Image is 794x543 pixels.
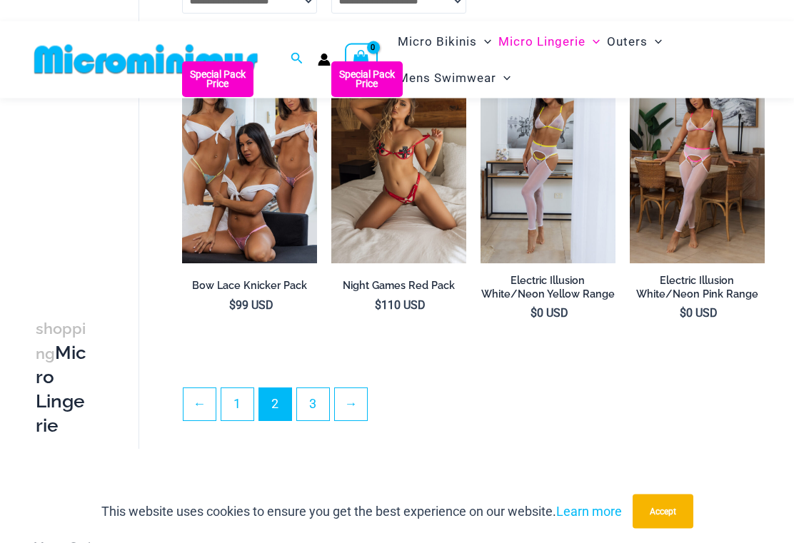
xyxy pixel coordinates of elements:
[607,24,648,60] span: Outers
[630,62,765,265] img: Electric Illusion White Neon Pink 1521 Bra 611 Micro 552 Tights 02
[586,24,600,60] span: Menu Toggle
[331,280,466,293] h2: Night Games Red Pack
[36,320,86,362] span: shopping
[297,389,329,421] a: Page 3
[318,54,331,66] a: Account icon link
[182,62,317,265] img: Bow Lace Knicker Pack
[630,62,765,265] a: Electric Illusion White Neon Pink 1521 Bra 611 Micro 552 Tights 02Electric Illusion White Neon Pi...
[182,62,317,265] a: Bow Lace Knicker Pack Bow Lace Mint Multi 601 Thong 03Bow Lace Mint Multi 601 Thong 03
[331,62,466,265] a: Night Games Red 1133 Bralette 6133 Thong 04 Night Games Red 1133 Bralette 6133 Thong 06Night Game...
[182,388,765,430] nav: Product Pagination
[392,21,765,98] nav: Site Navigation
[680,307,718,320] bdi: 0 USD
[531,307,537,320] span: $
[398,60,496,96] span: Mens Swimwear
[481,62,615,265] a: Electric Illusion White Neon Yellow 1521 Bra 611 Micro 552 Tights 01Electric Illusion White Neon ...
[481,62,615,265] img: Electric Illusion White Neon Yellow 1521 Bra 611 Micro 552 Tights 01
[481,275,615,301] h2: Electric Illusion White/Neon Yellow Range
[229,299,236,313] span: $
[603,24,665,60] a: OutersMenu ToggleMenu Toggle
[345,44,378,76] a: View Shopping Cart, empty
[331,71,403,89] b: Special Pack Price
[229,299,273,313] bdi: 99 USD
[184,389,216,421] a: ←
[556,504,622,519] a: Learn more
[630,275,765,307] a: Electric Illusion White/Neon Pink Range
[375,299,381,313] span: $
[496,60,511,96] span: Menu Toggle
[221,389,253,421] a: Page 1
[477,24,491,60] span: Menu Toggle
[291,51,303,68] a: Search icon link
[648,24,662,60] span: Menu Toggle
[29,44,263,76] img: MM SHOP LOGO FLAT
[481,275,615,307] a: Electric Illusion White/Neon Yellow Range
[331,62,466,265] img: Night Games Red 1133 Bralette 6133 Thong 04
[182,280,317,293] h2: Bow Lace Knicker Pack
[335,389,367,421] a: →
[633,494,693,529] button: Accept
[182,280,317,298] a: Bow Lace Knicker Pack
[498,24,586,60] span: Micro Lingerie
[259,389,291,421] span: Page 2
[531,307,568,320] bdi: 0 USD
[495,24,603,60] a: Micro LingerieMenu ToggleMenu Toggle
[398,24,477,60] span: Micro Bikinis
[101,501,622,522] p: This website uses cookies to ensure you get the best experience on our website.
[394,24,495,60] a: Micro BikinisMenu ToggleMenu Toggle
[394,60,514,96] a: Mens SwimwearMenu ToggleMenu Toggle
[331,280,466,298] a: Night Games Red Pack
[36,316,89,438] h3: Micro Lingerie
[375,299,426,313] bdi: 110 USD
[630,275,765,301] h2: Electric Illusion White/Neon Pink Range
[182,71,253,89] b: Special Pack Price
[680,307,686,320] span: $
